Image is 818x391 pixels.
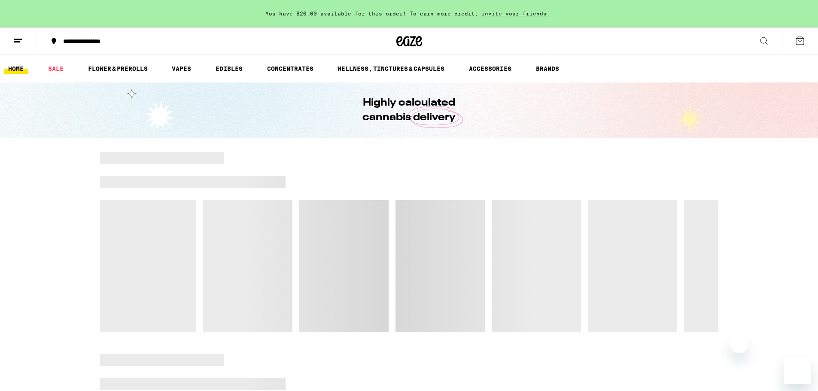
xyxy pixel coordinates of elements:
[265,11,478,16] span: You have $20.00 available for this order! To earn more credit,
[730,336,748,353] iframe: Close message
[784,357,811,384] iframe: Button to launch messaging window
[263,64,318,74] a: CONCENTRATES
[338,96,480,125] h1: Highly calculated cannabis delivery
[211,64,247,74] a: EDIBLES
[84,64,152,74] a: FLOWER & PREROLLS
[478,11,553,16] span: invite your friends.
[4,64,28,74] a: HOME
[44,64,68,74] a: SALE
[167,64,195,74] a: VAPES
[465,64,516,74] a: ACCESSORIES
[532,64,563,74] a: BRANDS
[333,64,449,74] a: WELLNESS, TINCTURES & CAPSULES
